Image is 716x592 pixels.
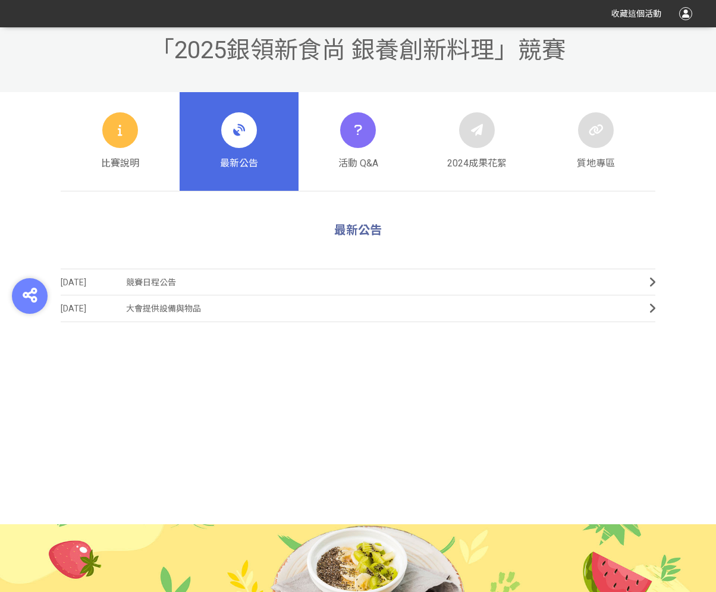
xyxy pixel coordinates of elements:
a: 質地專區 [536,92,655,191]
a: 「2025銀領新食尚 銀養創新料理」競賽 [150,53,566,59]
a: 最新公告 [180,92,299,191]
span: 最新公告 [220,156,258,171]
span: [DATE] [61,295,126,322]
a: 比賽說明 [61,92,180,191]
span: 競賽日程公告 [126,269,632,296]
span: 比賽說明 [101,156,139,171]
a: 活動 Q&A [299,92,417,191]
a: [DATE]大會提供設備與物品 [61,295,655,322]
a: 2024成果花絮 [417,92,536,191]
span: 大會提供設備與物品 [126,295,632,322]
a: [DATE]競賽日程公告 [61,269,655,295]
span: 活動 Q&A [338,156,378,171]
span: 「2025銀領新食尚 銀養創新料理」競賽 [150,36,566,64]
span: 質地專區 [577,156,615,171]
span: 收藏這個活動 [611,9,661,18]
span: [DATE] [61,269,126,296]
span: 最新公告 [334,223,382,237]
span: 2024成果花絮 [447,156,507,171]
